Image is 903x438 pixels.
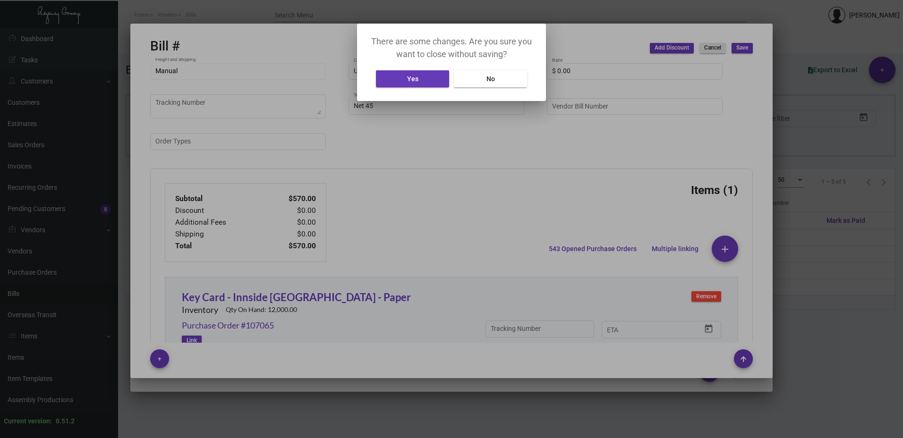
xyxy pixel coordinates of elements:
div: 0.51.2 [56,416,75,426]
button: Yes [376,70,449,87]
div: Current version: [4,416,52,426]
span: No [486,75,495,83]
span: Yes [407,75,418,83]
button: No [454,70,527,87]
p: There are some changes. Are you sure you want to close without saving? [368,35,535,60]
